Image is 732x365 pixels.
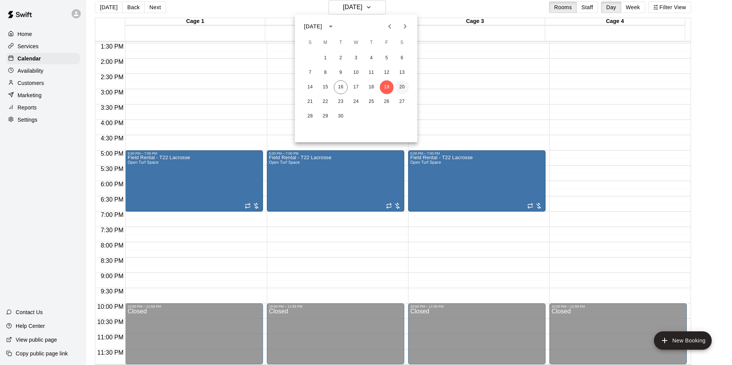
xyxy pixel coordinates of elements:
[334,95,348,109] button: 23
[364,66,378,80] button: 11
[380,80,394,94] button: 19
[395,80,409,94] button: 20
[303,109,317,123] button: 28
[349,95,363,109] button: 24
[319,80,332,94] button: 15
[349,66,363,80] button: 10
[304,23,322,31] div: [DATE]
[319,109,332,123] button: 29
[380,35,394,51] span: Friday
[380,51,394,65] button: 5
[349,51,363,65] button: 3
[319,35,332,51] span: Monday
[395,35,409,51] span: Saturday
[364,95,378,109] button: 25
[349,80,363,94] button: 17
[364,80,378,94] button: 18
[303,80,317,94] button: 14
[303,35,317,51] span: Sunday
[334,80,348,94] button: 16
[395,95,409,109] button: 27
[334,35,348,51] span: Tuesday
[319,51,332,65] button: 1
[324,20,337,33] button: calendar view is open, switch to year view
[380,95,394,109] button: 26
[319,66,332,80] button: 8
[334,66,348,80] button: 9
[303,95,317,109] button: 21
[380,66,394,80] button: 12
[364,51,378,65] button: 4
[395,66,409,80] button: 13
[349,35,363,51] span: Wednesday
[303,66,317,80] button: 7
[319,95,332,109] button: 22
[397,19,413,34] button: Next month
[382,19,397,34] button: Previous month
[334,51,348,65] button: 2
[395,51,409,65] button: 6
[334,109,348,123] button: 30
[364,35,378,51] span: Thursday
